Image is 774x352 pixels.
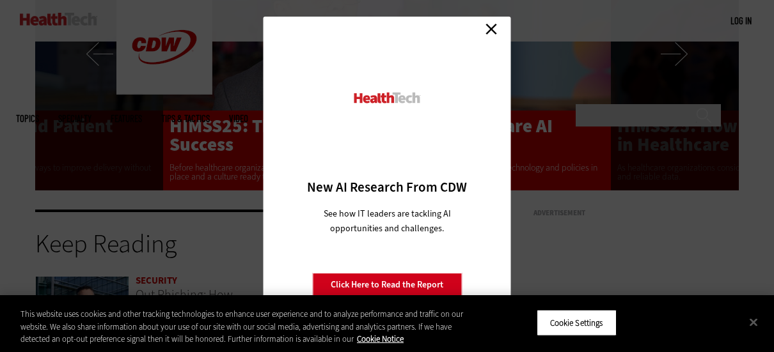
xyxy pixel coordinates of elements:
a: Close [482,20,501,39]
h3: New AI Research From CDW [286,178,489,196]
img: HealthTech_0.png [352,91,422,105]
button: Close [739,308,768,336]
a: Click Here to Read the Report [312,273,462,297]
p: See how IT leaders are tackling AI opportunities and challenges. [308,206,466,236]
a: More information about your privacy [357,333,404,344]
div: This website uses cookies and other tracking technologies to enhance user experience and to analy... [20,308,464,346]
button: Cookie Settings [537,309,617,336]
